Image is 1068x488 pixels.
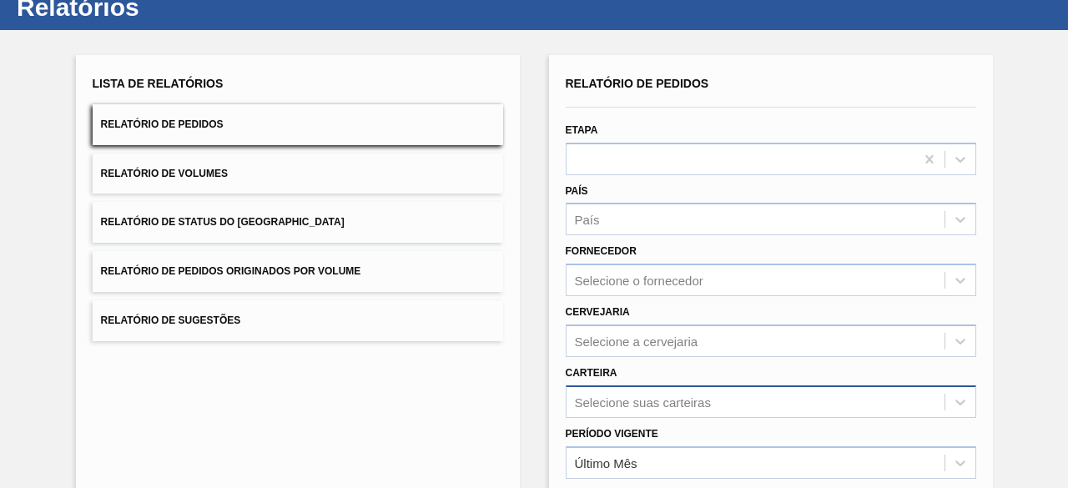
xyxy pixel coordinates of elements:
label: Cervejaria [566,306,630,318]
div: Selecione a cervejaria [575,334,698,348]
div: País [575,213,600,227]
div: Selecione suas carteiras [575,395,711,409]
button: Relatório de Sugestões [93,300,503,341]
span: Relatório de Pedidos [101,118,224,130]
div: Selecione o fornecedor [575,274,703,288]
button: Relatório de Volumes [93,153,503,194]
span: Relatório de Pedidos Originados por Volume [101,265,361,277]
button: Relatório de Status do [GEOGRAPHIC_DATA] [93,202,503,243]
span: Relatório de Pedidos [566,77,709,90]
label: País [566,185,588,197]
button: Relatório de Pedidos Originados por Volume [93,251,503,292]
label: Fornecedor [566,245,637,257]
button: Relatório de Pedidos [93,104,503,145]
span: Lista de Relatórios [93,77,224,90]
span: Relatório de Volumes [101,168,228,179]
label: Carteira [566,367,617,379]
span: Relatório de Sugestões [101,314,241,326]
span: Relatório de Status do [GEOGRAPHIC_DATA] [101,216,345,228]
label: Período Vigente [566,428,658,440]
div: Último Mês [575,455,637,470]
label: Etapa [566,124,598,136]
